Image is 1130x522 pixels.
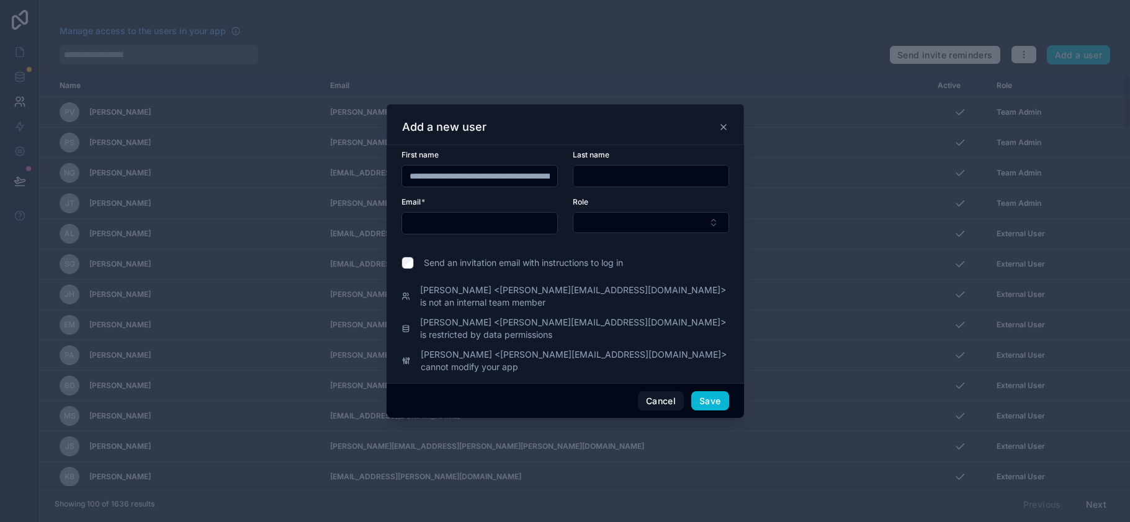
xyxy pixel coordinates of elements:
[424,257,623,269] span: Send an invitation email with instructions to log in
[573,197,588,206] span: Role
[421,348,729,373] span: [PERSON_NAME] <[PERSON_NAME][EMAIL_ADDRESS][DOMAIN_NAME]> cannot modify your app
[573,150,609,159] span: Last name
[573,212,729,233] button: Select Button
[401,150,439,159] span: First name
[420,284,729,309] span: [PERSON_NAME] <[PERSON_NAME][EMAIL_ADDRESS][DOMAIN_NAME]> is not an internal team member
[691,391,729,411] button: Save
[401,197,421,206] span: Email
[420,316,729,341] span: [PERSON_NAME] <[PERSON_NAME][EMAIL_ADDRESS][DOMAIN_NAME]> is restricted by data permissions
[401,257,414,269] input: Send an invitation email with instructions to log in
[638,391,684,411] button: Cancel
[402,120,487,135] h3: Add a new user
